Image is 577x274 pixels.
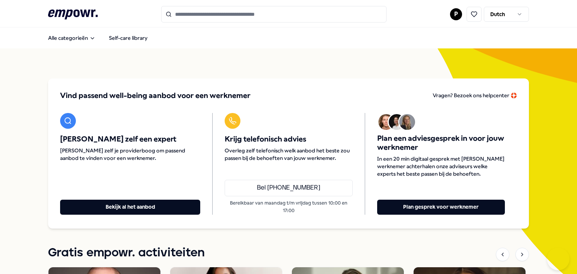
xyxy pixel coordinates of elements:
input: Search for products, categories or subcategories [161,6,387,23]
a: Self-care library [103,30,154,45]
span: Krijg telefonisch advies [225,135,352,144]
h1: Gratis empowr. activiteiten [48,244,205,262]
img: Avatar [399,114,415,130]
span: Vragen? Bezoek ons helpcenter 🛟 [433,92,517,98]
button: Bekijk al het aanbod [60,200,200,215]
a: Vragen? Bezoek ons helpcenter 🛟 [433,90,517,101]
iframe: Help Scout Beacon - Open [547,248,569,270]
span: Vind passend well-being aanbod voor een werknemer [60,90,251,101]
button: Plan gesprek voor werknemer [377,200,505,215]
span: [PERSON_NAME] zelf een expert [60,135,200,144]
span: Plan een adviesgesprek in voor jouw werknemer [377,134,505,152]
span: In een 20 min digitaal gesprek met [PERSON_NAME] werknemer achterhalen onze adviseurs welke exper... [377,155,505,178]
img: Avatar [389,114,405,130]
span: Overleg zelf telefonisch welk aanbod het beste zou passen bij de behoeften van jouw werknemer. [225,147,352,162]
img: Avatar [378,114,394,130]
nav: Main [42,30,154,45]
span: [PERSON_NAME] zelf je providerboog om passend aanbod te vinden voor een werknemer. [60,147,200,162]
p: Bereikbaar van maandag t/m vrijdag tussen 10:00 en 17:00 [225,199,352,215]
button: P [450,8,462,20]
button: Alle categorieën [42,30,101,45]
a: Bel [PHONE_NUMBER] [225,180,352,196]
